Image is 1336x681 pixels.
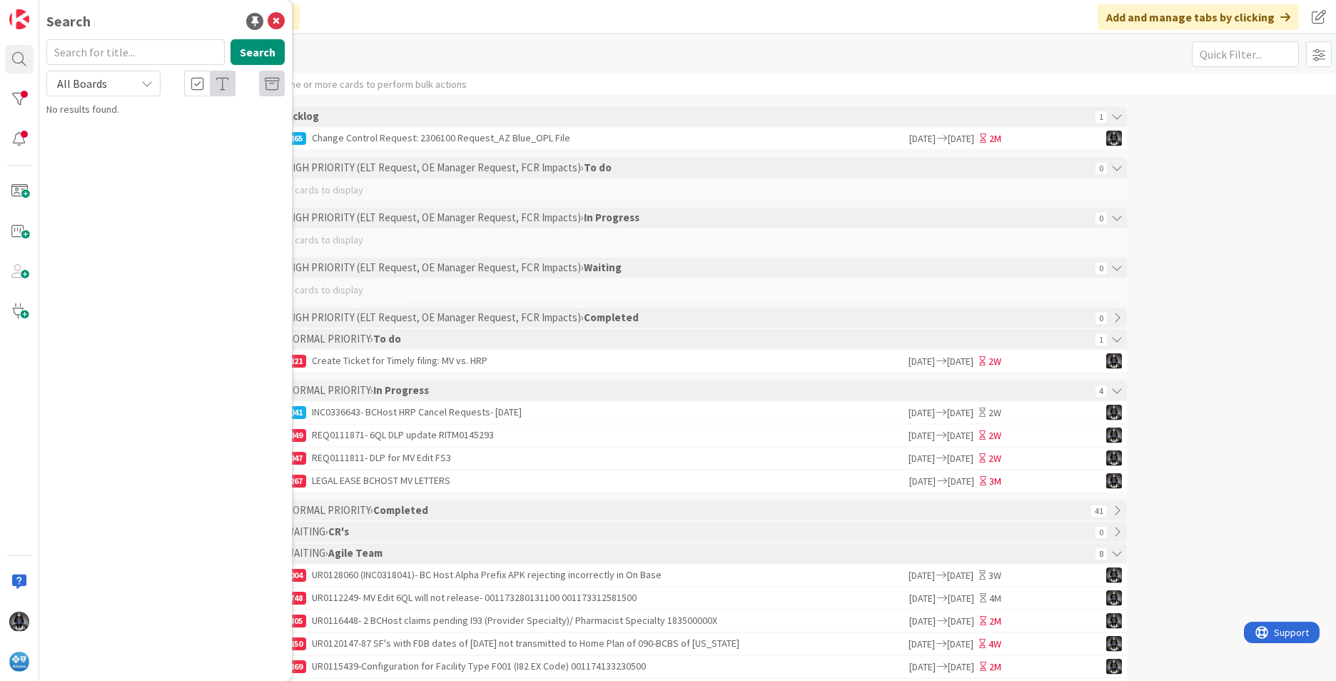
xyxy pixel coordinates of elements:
[988,451,1001,466] div: 2W
[584,211,639,224] b: In Progress
[1106,473,1122,489] img: KG
[280,208,1091,228] div: › HIGH PRIORITY (ELT Request, OE Manager Request, FCR Impacts) ›
[906,637,935,652] span: [DATE]
[907,131,936,146] span: [DATE]
[907,614,936,629] span: [DATE]
[46,102,285,117] div: No results found.
[280,158,1091,178] div: › HIGH PRIORITY (ELT Request, OE Manager Request, FCR Impacts) ›
[278,656,907,677] div: UR0115439-Configuration for Facility Type F001 (I82 EX Code) 001174133230500
[584,311,639,324] b: Completed
[278,402,906,423] div: INC0336643- BCHost HRP Cancel Requests- [DATE]
[278,633,906,655] div: UR0120147-87 SF's with FDB dates of [DATE] not transmitted to Home Plan of 090-BCBS of [US_STATE]
[231,39,285,65] button: Search
[1091,505,1107,517] span: 41
[373,503,428,517] b: Completed
[989,660,1001,675] div: 2M
[948,660,976,675] span: [DATE]
[280,109,319,123] b: Backlog
[907,474,936,489] span: [DATE]
[584,161,612,174] b: To do
[584,261,622,274] b: Waiting
[947,568,976,583] span: [DATE]
[30,2,65,19] span: Support
[906,568,935,583] span: [DATE]
[906,428,935,443] span: [DATE]
[907,660,936,675] span: [DATE]
[1095,263,1107,274] span: 0
[373,383,429,397] b: In Progress
[1095,111,1107,123] span: 1
[1106,613,1122,629] img: KG
[249,633,1127,655] a: 18850UR0120147-87 SF's with FDB dates of [DATE] not transmitted to Home Plan of 090-BCBS of [US_S...
[249,128,1127,149] a: 17865Change Control Request: 2306100 Request_AZ Blue_OPL File[DATE][DATE]2MKG
[989,591,1001,606] div: 4M
[907,591,936,606] span: [DATE]
[328,546,383,560] b: Agile Team
[1192,41,1299,67] input: Quick Filter...
[948,131,976,146] span: [DATE]
[278,128,907,149] div: Change Control Request: 2306100 Request_AZ Blue_OPL File
[1095,548,1107,560] span: 8
[249,565,1127,586] a: 19004UR0128060 (INC0318041)- BC Host Alpha Prefix APK rejecting incorrectly in On Base[DATE][DATE...
[249,350,1127,372] a: 17821Create Ticket for Timely filing: MV vs. HRP[DATE][DATE]2WKG
[328,525,349,538] b: CR's
[280,308,1091,328] div: › HIGH PRIORITY (ELT Request, OE Manager Request, FCR Impacts) ›
[948,614,976,629] span: [DATE]
[947,405,976,420] span: [DATE]
[988,405,1001,420] div: 2W
[1106,636,1122,652] img: KG
[249,279,1127,301] div: No cards to display
[947,451,976,466] span: [DATE]
[249,425,1127,446] a: 18949REQ0111871- 6QL DLP update RITM0145293[DATE][DATE]2WKG
[947,637,976,652] span: [DATE]
[1095,385,1107,397] span: 4
[947,354,976,369] span: [DATE]
[9,9,29,29] img: Visit kanbanzone.com
[1095,334,1107,345] span: 1
[9,612,29,632] img: KG
[278,448,906,469] div: REQ0111811- DLP for MV Edit FS3
[373,332,401,345] b: To do
[46,39,225,65] input: Search for title...
[1106,428,1122,443] img: KG
[1098,4,1299,30] div: Add and manage tabs by clicking
[249,448,1127,469] a: 18947REQ0111811- DLP for MV Edit FS3[DATE][DATE]2WKG
[948,474,976,489] span: [DATE]
[249,470,1127,492] a: 18267LEGAL EASE BCHOST MV LETTERS[DATE][DATE]3MKG
[278,425,906,446] div: REQ0111871- 6QL DLP update RITM0145293
[1106,590,1122,606] img: KG
[249,587,1127,609] a: 18748UR0112249- MV Edit 6QL will not release- 001173280131100 001173312581500[DATE][DATE]4MKG
[1106,567,1122,583] img: KG
[1106,659,1122,675] img: KG
[988,428,1001,443] div: 2W
[280,329,1091,349] div: › NORMAL PRIORITY ›
[249,610,1127,632] a: 18805UR0116448- 2 BCHost claims pending I93 (Provider Specialty)/ Pharmacist Specialty 183500000X...
[278,610,907,632] div: UR0116448- 2 BCHost claims pending I93 (Provider Specialty)/ Pharmacist Specialty 183500000X
[989,474,1001,489] div: 3M
[280,522,1091,542] div: › WAITING ›
[988,354,1001,369] div: 2W
[906,451,935,466] span: [DATE]
[1106,450,1122,466] img: KG
[1095,213,1107,224] span: 0
[278,470,907,492] div: LEGAL EASE BCHOST MV LETTERS
[278,350,906,372] div: Create Ticket for Timely filing: MV vs. HRP
[249,229,1127,251] div: No cards to display
[906,405,935,420] span: [DATE]
[249,179,1127,201] div: No cards to display
[46,11,91,32] div: Search
[906,354,935,369] span: [DATE]
[988,568,1001,583] div: 3W
[255,74,467,95] div: Select one or more cards to perform bulk actions
[1095,313,1107,324] span: 0
[249,656,1127,677] a: 18869UR0115439-Configuration for Facility Type F001 (I82 EX Code) 001174133230500[DATE][DATE]2MKG
[280,380,1091,400] div: › NORMAL PRIORITY ›
[1095,527,1107,538] span: 0
[948,591,976,606] span: [DATE]
[9,652,29,672] img: avatar
[1106,405,1122,420] img: KG
[280,258,1091,278] div: › HIGH PRIORITY (ELT Request, OE Manager Request, FCR Impacts) ›
[57,76,107,91] span: All Boards
[988,637,1001,652] div: 4W
[249,402,1127,423] a: 19041INC0336643- BCHost HRP Cancel Requests- [DATE][DATE][DATE]2WKG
